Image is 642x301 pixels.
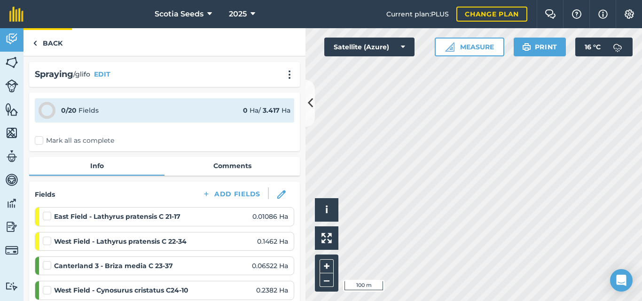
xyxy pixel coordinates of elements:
[257,236,288,247] span: 0.1462 Ha
[321,233,332,243] img: Four arrows, one pointing top left, one top right, one bottom right and the last bottom left
[324,38,415,56] button: Satellite (Azure)
[545,9,556,19] img: Two speech bubbles overlapping with the left bubble in the forefront
[256,285,288,295] span: 0.2382 Ha
[155,8,204,20] span: Scotia Seeds
[94,69,110,79] button: EDIT
[5,79,18,93] img: svg+xml;base64,PD94bWwgdmVyc2lvbj0iMS4wIiBlbmNvZGluZz0idXRmLTgiPz4KPCEtLSBHZW5lcmF0b3I6IEFkb2JlIE...
[284,70,295,79] img: svg+xml;base64,PHN2ZyB4bWxucz0iaHR0cDovL3d3dy53My5vcmcvMjAwMC9zdmciIHdpZHRoPSIyMCIgaGVpZ2h0PSIyNC...
[35,136,114,146] label: Mark all as complete
[5,102,18,116] img: svg+xml;base64,PHN2ZyB4bWxucz0iaHR0cDovL3d3dy53My5vcmcvMjAwMC9zdmciIHdpZHRoPSI1NiIgaGVpZ2h0PSI2MC...
[54,211,180,222] strong: East Field - Lathyrus pratensis C 21-17
[320,273,334,287] button: –
[277,190,286,199] img: svg+xml;base64,PHN2ZyB3aWR0aD0iMTgiIGhlaWdodD0iMTgiIHZpZXdCb3g9IjAgMCAxOCAxOCIgZmlsbD0ibm9uZSIgeG...
[61,106,77,115] strong: 0 / 20
[61,105,99,116] div: Fields
[35,68,73,81] h2: Spraying
[54,261,173,271] strong: Canterland 3 - Briza media C 23-37
[456,7,527,22] a: Change plan
[435,38,504,56] button: Measure
[195,187,268,201] button: Add Fields
[585,38,601,56] span: 16 ° C
[29,157,164,175] a: Info
[243,105,290,116] div: Ha / Ha
[5,244,18,257] img: svg+xml;base64,PD94bWwgdmVyc2lvbj0iMS4wIiBlbmNvZGluZz0idXRmLTgiPz4KPCEtLSBHZW5lcmF0b3I6IEFkb2JlIE...
[164,157,300,175] a: Comments
[9,7,23,22] img: fieldmargin Logo
[624,9,635,19] img: A cog icon
[5,220,18,234] img: svg+xml;base64,PD94bWwgdmVyc2lvbj0iMS4wIiBlbmNvZGluZz0idXRmLTgiPz4KPCEtLSBHZW5lcmF0b3I6IEFkb2JlIE...
[35,189,55,200] h4: Fields
[315,198,338,222] button: i
[5,55,18,69] img: svg+xml;base64,PHN2ZyB4bWxucz0iaHR0cDovL3d3dy53My5vcmcvMjAwMC9zdmciIHdpZHRoPSI1NiIgaGVpZ2h0PSI2MC...
[54,236,187,247] strong: West Field - Lathyrus pratensis C 22-34
[5,196,18,210] img: svg+xml;base64,PD94bWwgdmVyc2lvbj0iMS4wIiBlbmNvZGluZz0idXRmLTgiPz4KPCEtLSBHZW5lcmF0b3I6IEFkb2JlIE...
[5,149,18,163] img: svg+xml;base64,PD94bWwgdmVyc2lvbj0iMS4wIiBlbmNvZGluZz0idXRmLTgiPz4KPCEtLSBHZW5lcmF0b3I6IEFkb2JlIE...
[229,8,247,20] span: 2025
[610,269,633,292] div: Open Intercom Messenger
[608,38,627,56] img: svg+xml;base64,PD94bWwgdmVyc2lvbj0iMS4wIiBlbmNvZGluZz0idXRmLTgiPz4KPCEtLSBHZW5lcmF0b3I6IEFkb2JlIE...
[598,8,608,20] img: svg+xml;base64,PHN2ZyB4bWxucz0iaHR0cDovL3d3dy53My5vcmcvMjAwMC9zdmciIHdpZHRoPSIxNyIgaGVpZ2h0PSIxNy...
[571,9,582,19] img: A question mark icon
[325,204,328,216] span: i
[263,106,280,115] strong: 3.417
[5,173,18,187] img: svg+xml;base64,PD94bWwgdmVyc2lvbj0iMS4wIiBlbmNvZGluZz0idXRmLTgiPz4KPCEtLSBHZW5lcmF0b3I6IEFkb2JlIE...
[575,38,633,56] button: 16 °C
[252,261,288,271] span: 0.06522 Ha
[5,126,18,140] img: svg+xml;base64,PHN2ZyB4bWxucz0iaHR0cDovL3d3dy53My5vcmcvMjAwMC9zdmciIHdpZHRoPSI1NiIgaGVpZ2h0PSI2MC...
[5,32,18,46] img: svg+xml;base64,PD94bWwgdmVyc2lvbj0iMS4wIiBlbmNvZGluZz0idXRmLTgiPz4KPCEtLSBHZW5lcmF0b3I6IEFkb2JlIE...
[23,28,72,56] a: Back
[5,282,18,291] img: svg+xml;base64,PD94bWwgdmVyc2lvbj0iMS4wIiBlbmNvZGluZz0idXRmLTgiPz4KPCEtLSBHZW5lcmF0b3I6IEFkb2JlIE...
[514,38,566,56] button: Print
[33,38,37,49] img: svg+xml;base64,PHN2ZyB4bWxucz0iaHR0cDovL3d3dy53My5vcmcvMjAwMC9zdmciIHdpZHRoPSI5IiBoZWlnaHQ9IjI0Ii...
[522,41,531,53] img: svg+xml;base64,PHN2ZyB4bWxucz0iaHR0cDovL3d3dy53My5vcmcvMjAwMC9zdmciIHdpZHRoPSIxOSIgaGVpZ2h0PSIyNC...
[243,106,248,115] strong: 0
[386,9,449,19] span: Current plan : PLUS
[73,69,90,79] span: / glifo
[445,42,454,52] img: Ruler icon
[54,285,188,295] strong: West Field - Cynosurus cristatus C24-10
[320,259,334,273] button: +
[252,211,288,222] span: 0.01086 Ha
